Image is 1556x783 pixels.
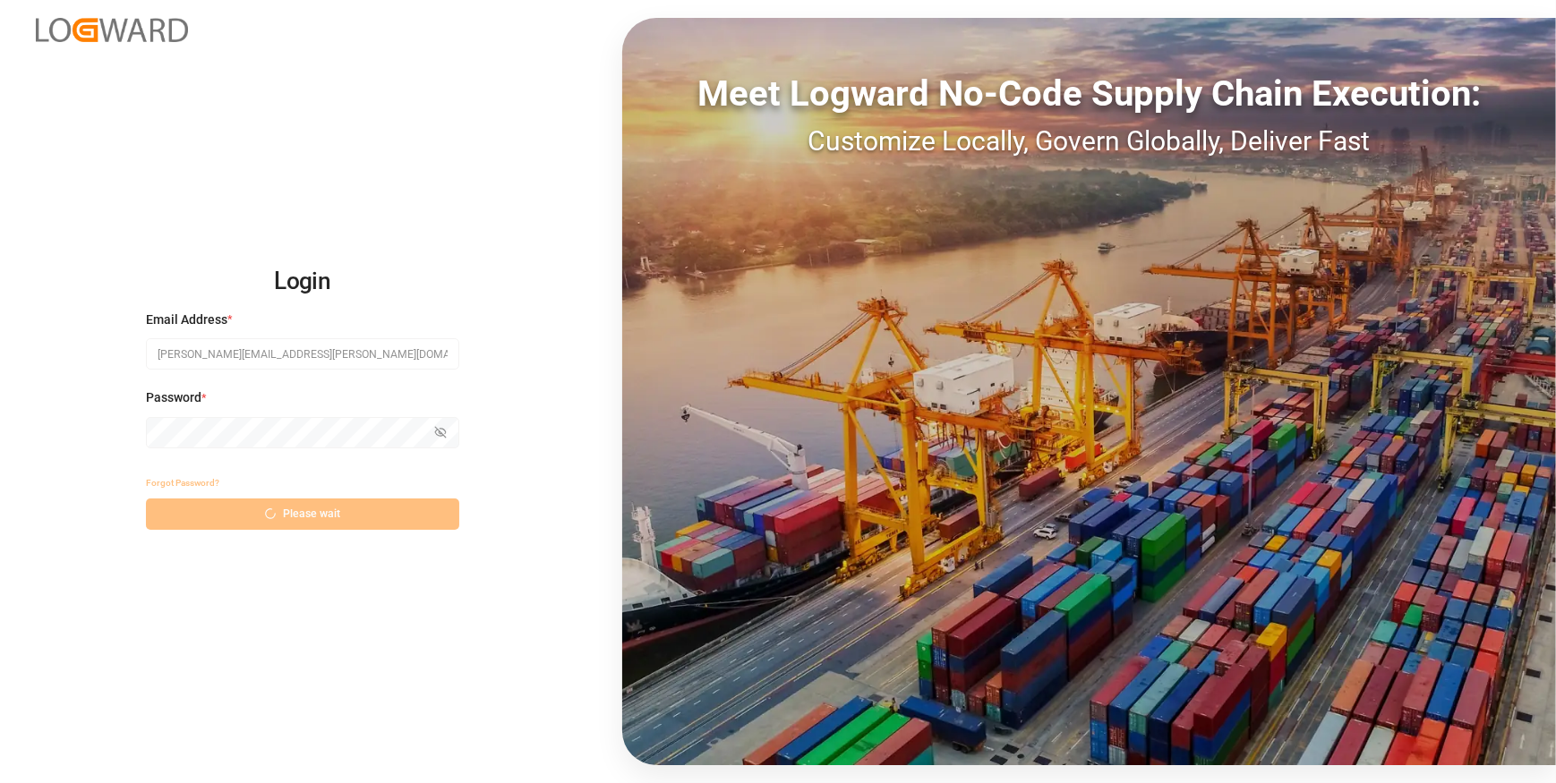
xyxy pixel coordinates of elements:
h2: Login [146,253,459,311]
input: Enter your email [146,338,459,370]
span: Email Address [146,311,227,329]
div: Customize Locally, Govern Globally, Deliver Fast [622,121,1556,161]
div: Meet Logward No-Code Supply Chain Execution: [622,67,1556,121]
img: Logward_new_orange.png [36,18,188,42]
span: Password [146,388,201,407]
